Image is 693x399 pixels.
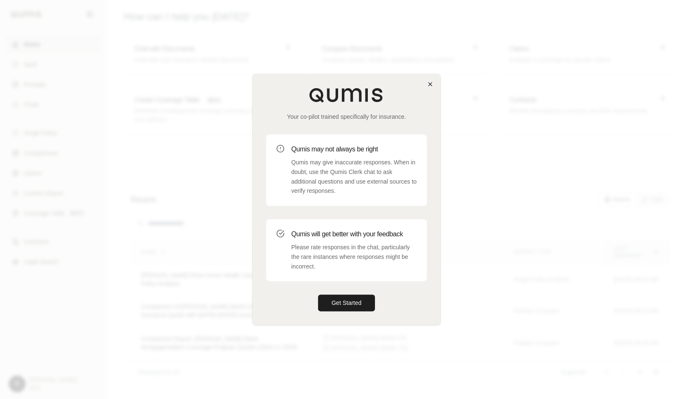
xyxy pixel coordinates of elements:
[309,87,384,102] img: Qumis Logo
[291,144,417,154] h3: Qumis may not always be right
[291,243,417,271] p: Please rate responses in the chat, particularly the rare instances where responses might be incor...
[291,229,417,239] h3: Qumis will get better with your feedback
[291,158,417,196] p: Qumis may give inaccurate responses. When in doubt, use the Qumis Clerk chat to ask additional qu...
[318,295,375,312] button: Get Started
[266,113,427,121] p: Your co-pilot trained specifically for insurance.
